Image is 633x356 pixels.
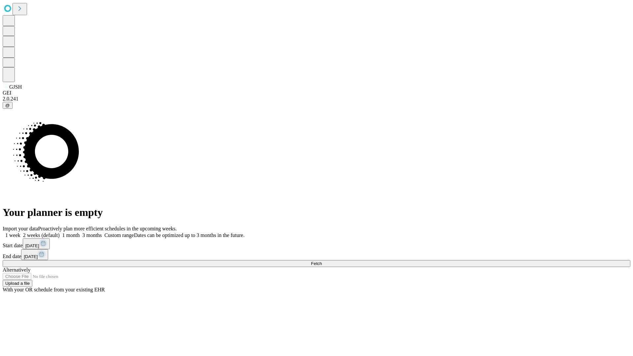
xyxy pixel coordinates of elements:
span: @ [5,103,10,108]
span: [DATE] [25,243,39,248]
span: 1 month [62,232,80,238]
div: GEI [3,90,630,96]
button: [DATE] [21,249,48,260]
span: 2 weeks (default) [23,232,60,238]
span: With your OR schedule from your existing EHR [3,287,105,292]
button: @ [3,102,13,109]
span: Alternatively [3,267,30,273]
span: 3 months [82,232,102,238]
button: Upload a file [3,280,32,287]
div: Start date [3,238,630,249]
span: Fetch [311,261,322,266]
span: [DATE] [24,254,38,259]
span: Dates can be optimized up to 3 months in the future. [134,232,244,238]
div: End date [3,249,630,260]
span: 1 week [5,232,20,238]
span: Import your data [3,226,38,231]
h1: Your planner is empty [3,206,630,219]
span: Custom range [105,232,134,238]
div: 2.0.241 [3,96,630,102]
span: GJSH [9,84,22,90]
button: [DATE] [23,238,50,249]
button: Fetch [3,260,630,267]
span: Proactively plan more efficient schedules in the upcoming weeks. [38,226,177,231]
